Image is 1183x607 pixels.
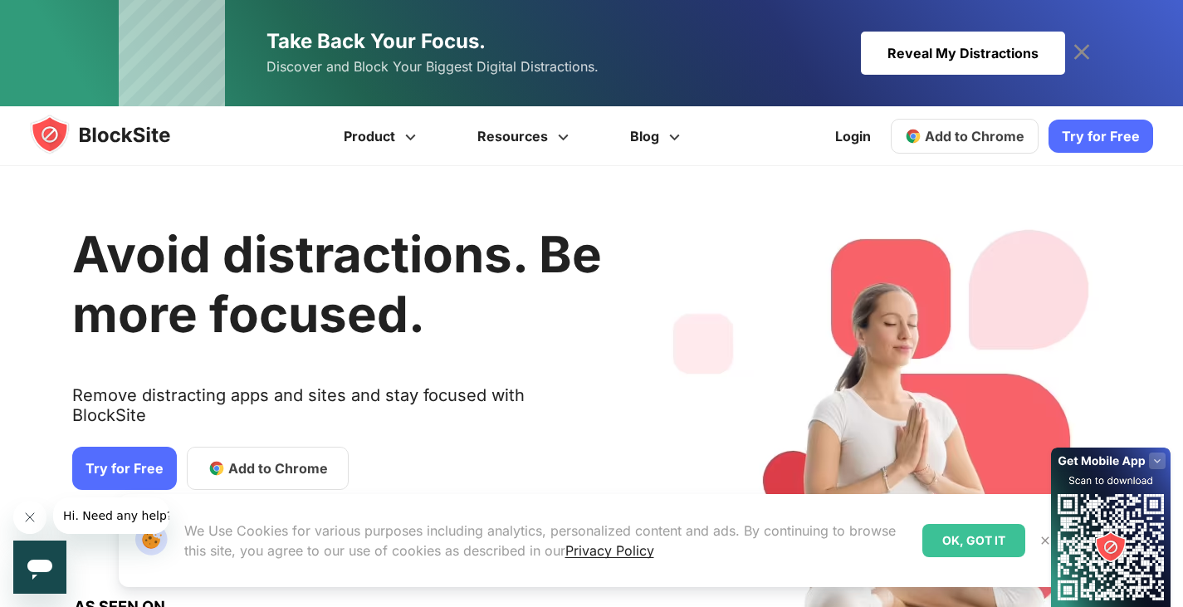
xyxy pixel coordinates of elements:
[72,224,602,344] h1: Avoid distractions. Be more focused.
[1049,120,1153,153] a: Try for Free
[228,458,328,478] span: Add to Chrome
[187,447,349,490] a: Add to Chrome
[315,106,449,166] a: Product
[53,497,169,534] iframe: Message from company
[861,32,1065,75] div: Reveal My Distractions
[10,12,120,25] span: Hi. Need any help?
[905,128,921,144] img: chrome-icon.svg
[184,521,909,560] p: We Use Cookies for various purposes including analytics, personalized content and ads. By continu...
[891,119,1039,154] a: Add to Chrome
[266,29,486,53] span: Take Back Your Focus.
[602,106,713,166] a: Blog
[72,447,177,490] a: Try for Free
[72,385,602,438] text: Remove distracting apps and sites and stay focused with BlockSite
[449,106,602,166] a: Resources
[266,55,599,79] span: Discover and Block Your Biggest Digital Distractions.
[13,501,46,534] iframe: Close message
[30,115,203,154] img: blocksite-icon.5d769676.svg
[13,541,66,594] iframe: Button to launch messaging window
[922,524,1025,557] div: OK, GOT IT
[825,116,881,156] a: Login
[1034,530,1056,551] button: Close
[1039,534,1052,547] img: Close
[565,542,654,559] a: Privacy Policy
[925,128,1024,144] span: Add to Chrome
